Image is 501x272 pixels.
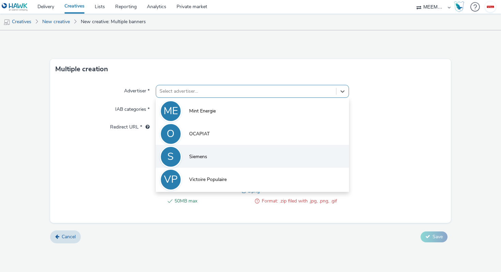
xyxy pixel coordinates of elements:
span: Victoire Populaire [189,176,227,183]
span: OCAPIAT [189,131,210,137]
span: Format: .zip filed with .jpg, .png, .gif [262,197,337,205]
div: ME [164,102,178,121]
span: Save [432,233,443,240]
span: Siemens [189,153,207,160]
div: URL will be used as a validation URL with some SSPs and it will be the redirection URL of your cr... [142,124,150,131]
h3: Multiple creation [55,64,108,74]
span: 50MB max [174,197,250,205]
img: undefined Logo [2,3,28,11]
div: O [167,124,174,143]
label: IAB categories * [112,103,152,113]
img: Hawk Academy [454,1,464,12]
a: New creative [39,14,73,30]
a: New creative: Multiple banners [77,14,149,30]
div: S [167,147,174,166]
div: VP [164,170,178,189]
label: Advertiser * [121,85,152,94]
img: mobile [3,19,10,26]
span: Mint Energie [189,108,216,115]
a: Hawk Academy [454,1,467,12]
label: Redirect URL * [107,121,152,131]
button: Save [421,231,447,242]
img: Tanguy Van Ingelgom [485,2,496,12]
a: Cancel [50,230,81,243]
span: Cancel [62,233,76,240]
